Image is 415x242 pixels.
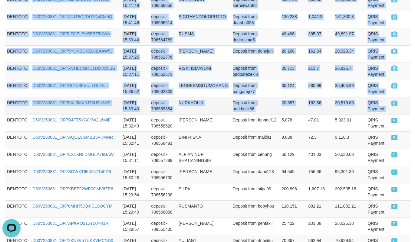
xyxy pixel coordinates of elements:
td: Deposit from makin1 [230,131,279,149]
td: [DATE] 15:29:54 [120,183,149,200]
td: 50,129 [279,149,306,166]
td: deposit - 708555435 [149,218,176,235]
td: Deposit from denyjun [230,45,279,63]
td: 202,505.18 [333,183,365,200]
td: Deposit from bobyhou [230,200,279,218]
td: Deposit from duaribu098 [230,11,279,28]
td: NURKHOLIK [176,97,230,114]
td: DENTOTO [5,97,30,114]
td: 5,923.01 [333,114,365,131]
td: [DATE] 15:28:57 [120,218,149,235]
a: D60V250831_OR7APKRO215Y50N41VI [32,221,110,226]
td: [DATE] 15:37:11 [120,63,149,80]
a: D60V250831_OR7EX1XRLDMGLA78BAW [32,152,114,157]
td: [PERSON_NAME] [176,114,230,131]
td: [PERSON_NAME] [176,45,230,63]
td: QRIS Payment [365,45,389,63]
span: PAID [391,83,397,89]
td: deposit - 708557289 [149,149,176,166]
td: [DATE] 15:32:43 [120,114,149,131]
td: 1,042.3 [306,11,332,28]
span: PAID [391,49,397,54]
td: [DATE] 15:33:40 [120,97,149,114]
td: QRIS Payment [365,218,389,235]
td: DENTOTO [5,11,30,28]
a: D60V250831_OR7B4FT5YG0KW2L6MIF [32,118,110,122]
td: 395.97 [306,28,332,45]
td: 1,607.18 [306,183,332,200]
td: 25,625.38 [333,218,365,235]
td: DENTOTO [5,114,30,131]
td: 26,713 [279,63,306,80]
span: PAID [391,187,397,192]
td: DINI RISNA [176,131,230,149]
td: QRIS Payment [365,114,389,131]
td: Deposit from cenung [230,149,279,166]
td: 20,329.34 [333,45,365,63]
td: QRIS Payment [365,200,389,218]
td: QRIS Payment [365,80,389,97]
td: Deposit from pentakill [230,218,279,235]
td: RUSMANTO [176,200,230,218]
td: SIGITHANDOKOPUTRO [176,11,230,28]
td: Deposit from silpa09 [230,183,279,200]
span: PAID [391,204,397,209]
td: [PERSON_NAME] [176,166,230,183]
td: [DATE] 15:30:28 [120,166,149,183]
td: 94,545 [279,166,306,183]
td: RUSMA [176,28,230,45]
a: D60V250831_OR75YOKBD60ZUBAAW5J [32,49,113,53]
td: Deposit from danii123 [230,166,279,183]
td: QRIS Payment [365,131,389,149]
td: Deposit from nurkholik86 [230,97,279,114]
td: ALFIAN NUR SEPTIANINGSIH [176,149,230,166]
td: 49,891.97 [333,28,365,45]
td: 213.7 [306,63,332,80]
td: 49,496 [279,28,306,45]
td: Deposit from dedirusma5 [230,28,279,45]
td: deposit - 708562776 [149,45,176,63]
td: deposit - 708558491 [149,131,176,149]
td: 161.34 [306,45,332,63]
td: Deposit from pangaraji77 [230,80,279,97]
span: PAID [391,32,397,37]
a: D60V250831_OR7XBEF92WP0QMV6ZR6 [32,186,113,191]
td: deposit - 708556238 [149,183,176,200]
td: DENTOTO [5,183,30,200]
td: 401.03 [306,149,332,166]
td: 756.36 [306,166,332,183]
td: deposit - 708566614 [149,11,176,28]
td: [DATE] 15:36:52 [120,80,149,97]
td: 20,519.86 [333,97,365,114]
span: PAID [391,66,397,71]
td: QRIS Payment [365,28,389,45]
td: DENTOTO [5,45,30,63]
td: 162.86 [306,97,332,114]
span: PAID [391,152,397,157]
td: Deposit from fanngel12 [230,114,279,131]
span: PAID [391,118,397,123]
td: deposit - 708556730 [149,166,176,183]
td: 35,404.99 [333,80,365,97]
td: RISKI ISMAYUNI [176,63,230,80]
td: DENTOTO [5,149,30,166]
td: 25,422 [279,218,306,235]
td: QRIS Payment [365,149,389,166]
a: D60V250831_OR75XL3MX9JT8U9U3HP [32,100,110,105]
a: D60V250831_OR7SQWKT666Z57T4FD9 [32,169,111,174]
td: LENDESMSITUMORANG [176,80,230,97]
button: Open LiveChat chat widget [2,2,21,21]
a: D60V250831_OR7XVHBCGOU1DM8O5SG [32,66,116,71]
td: DENTOTO [5,131,30,149]
a: D60V250831_OR7D01Z8FVULLD6T6JI [32,83,108,88]
td: QRIS Payment [365,63,389,80]
td: DENTOTO [5,80,30,97]
td: 26,926.7 [333,63,365,80]
span: PAID [391,221,397,226]
td: 9,038 [279,131,306,149]
td: 95,301.36 [333,166,365,183]
td: deposit - 708556058 [149,200,176,218]
td: QRIS Payment [365,11,389,28]
span: PAID [391,135,397,140]
td: 131,330.3 [333,11,365,28]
